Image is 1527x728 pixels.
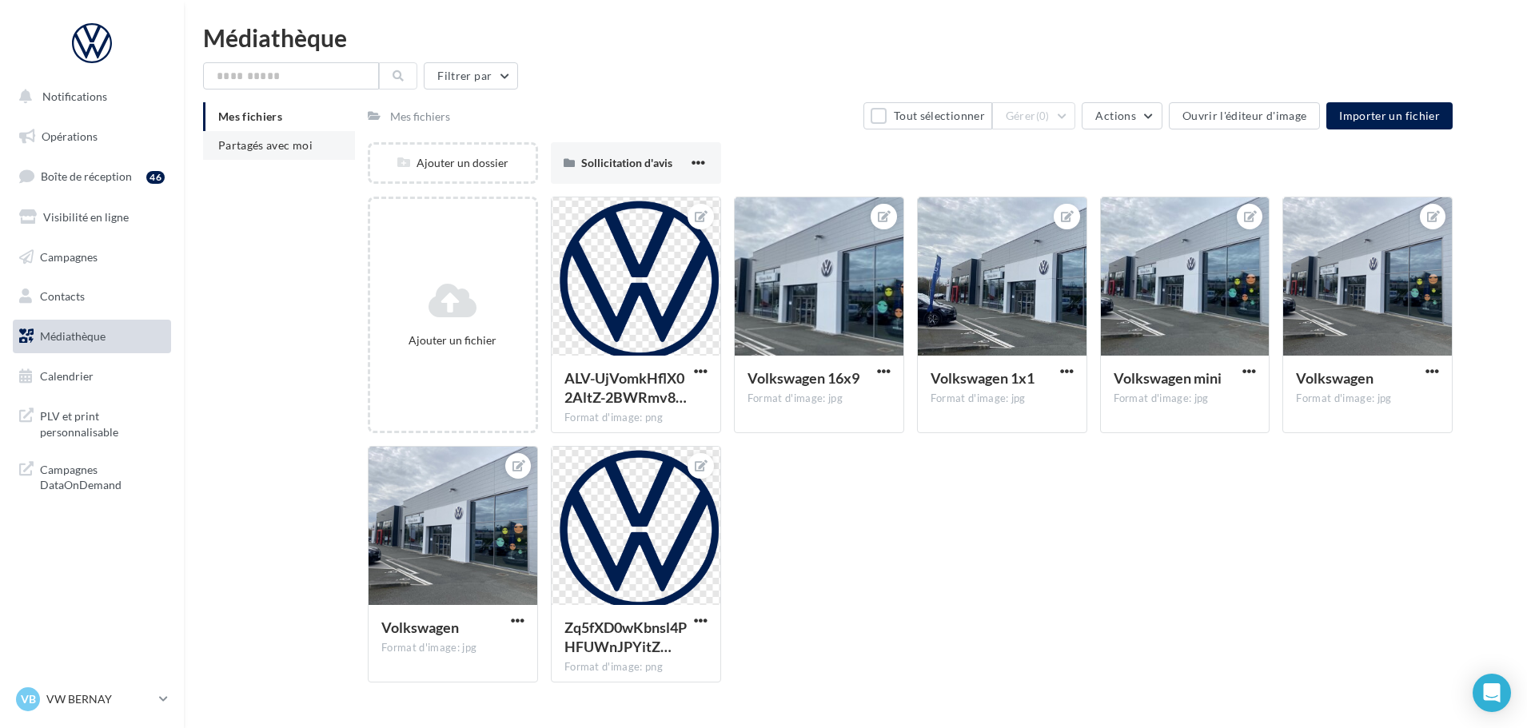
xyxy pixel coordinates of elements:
div: Médiathèque [203,26,1508,50]
div: Ajouter un fichier [377,332,529,348]
a: Calendrier [10,360,174,393]
a: Opérations [10,120,174,153]
div: 46 [146,171,165,184]
button: Actions [1082,102,1162,129]
span: Volkswagen 1x1 [931,369,1035,387]
div: Format d'image: jpg [1296,392,1439,406]
span: Opérations [42,129,98,143]
span: Importer un fichier [1339,109,1440,122]
span: Volkswagen [1296,369,1374,387]
a: Campagnes [10,241,174,274]
button: Tout sélectionner [863,102,991,129]
span: Volkswagen 16x9 [748,369,859,387]
p: VW BERNAY [46,691,153,707]
a: VB VW BERNAY [13,684,171,714]
button: Importer un fichier [1326,102,1453,129]
button: Filtrer par [424,62,518,90]
span: Campagnes [40,249,98,263]
a: Contacts [10,280,174,313]
span: Campagnes DataOnDemand [40,459,165,493]
span: PLV et print personnalisable [40,405,165,440]
span: VB [21,691,36,707]
span: ALV-UjVomkHflX02AltZ-2BWRmv80AveAUEtBt-3gd3G7FYu1skd269n [564,369,687,406]
div: Format d'image: png [564,660,708,674]
a: Médiathèque [10,320,174,353]
span: Calendrier [40,369,94,383]
span: Volkswagen [381,619,459,636]
a: PLV et print personnalisable [10,399,174,446]
div: Mes fichiers [390,109,450,125]
div: Format d'image: jpg [1114,392,1257,406]
span: Partagés avec moi [218,138,313,152]
button: Ouvrir l'éditeur d'image [1169,102,1320,129]
span: Sollicitation d'avis [581,156,672,169]
span: (0) [1036,109,1050,122]
div: Format d'image: jpg [748,392,891,406]
span: Boîte de réception [41,169,132,183]
span: Notifications [42,90,107,103]
span: Médiathèque [40,329,106,343]
span: Volkswagen mini [1114,369,1222,387]
a: Campagnes DataOnDemand [10,452,174,499]
span: Visibilité en ligne [43,210,129,224]
div: Format d'image: jpg [931,392,1074,406]
div: Ajouter un dossier [370,155,536,171]
button: Notifications [10,80,168,113]
button: Gérer(0) [992,102,1076,129]
a: Visibilité en ligne [10,201,174,234]
span: Contacts [40,289,85,303]
div: Format d'image: png [564,411,708,425]
div: Open Intercom Messenger [1473,674,1511,712]
div: Format d'image: jpg [381,641,524,655]
span: Actions [1095,109,1135,122]
a: Boîte de réception46 [10,159,174,193]
span: Zq5fXD0wKbnsl4PHFUWnJPYitZ8rW6KgqhUH0B196m6Jl-lr61PflsD9BnzvuFjsgnkteNVRdnlRezd0=s0 [564,619,687,655]
span: Mes fichiers [218,109,282,123]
